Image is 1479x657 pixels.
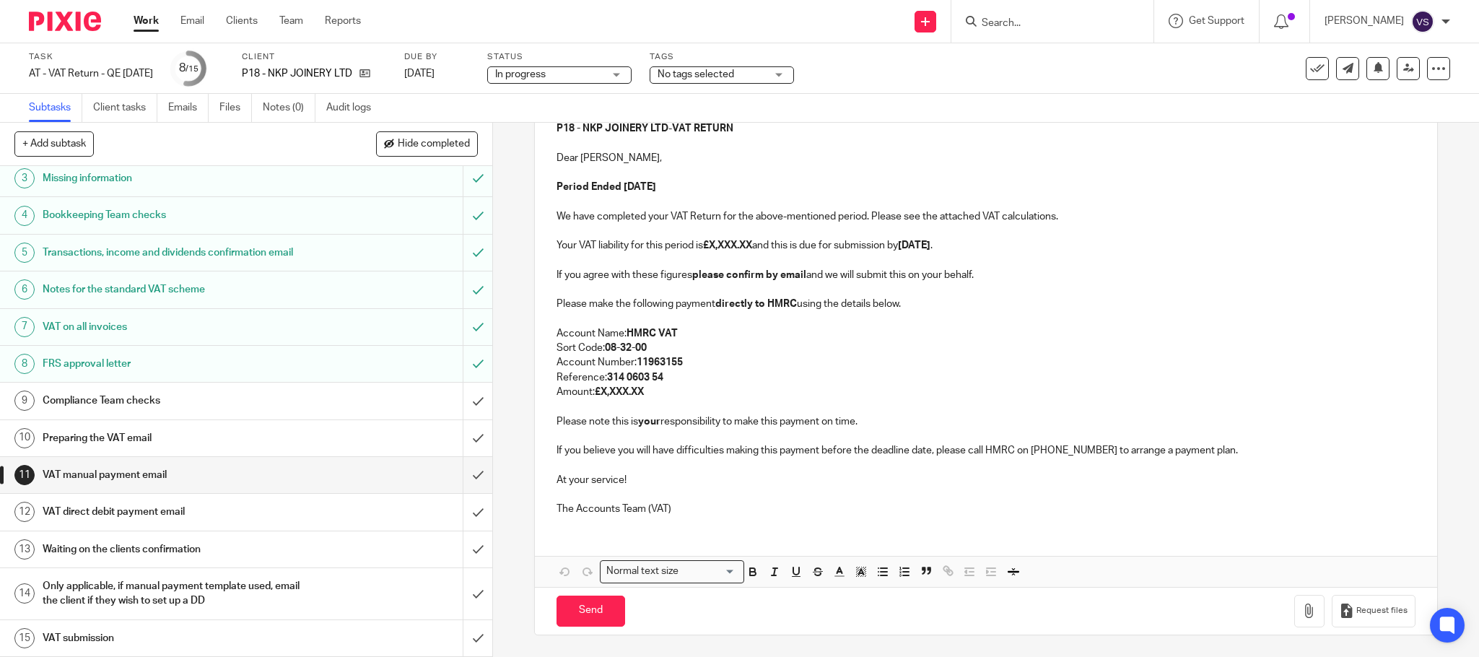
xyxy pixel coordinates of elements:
[715,299,797,309] strong: directly to HMRC
[29,66,153,81] div: AT - VAT Return - QE 31-07-2025
[43,353,313,375] h1: FRS approval letter
[14,131,94,156] button: + Add subtask
[557,370,1415,385] p: Reference:
[219,94,252,122] a: Files
[326,94,382,122] a: Audit logs
[29,94,82,122] a: Subtasks
[14,279,35,300] div: 6
[557,341,1415,355] p: Sort Code:
[43,575,313,612] h1: Only applicable, if manual payment template used, email the client if they wish to set up a DD
[404,51,469,63] label: Due by
[186,65,198,73] small: /15
[495,69,546,79] span: In progress
[263,94,315,122] a: Notes (0)
[557,121,1415,136] p: -
[43,627,313,649] h1: VAT submission
[398,139,470,150] span: Hide completed
[179,60,198,77] div: 8
[672,123,733,134] strong: VAT RETURN
[595,387,644,397] strong: £X,XXX.XX
[325,14,361,28] a: Reports
[557,414,1415,429] p: Please note this is responsibility to make this payment on time.
[93,94,157,122] a: Client tasks
[627,328,678,339] strong: HMRC VAT
[43,427,313,449] h1: Preparing the VAT email
[14,428,35,448] div: 10
[168,94,209,122] a: Emails
[43,464,313,486] h1: VAT manual payment email
[557,182,656,192] strong: Period Ended [DATE]
[703,240,752,251] strong: £X,XXX.XX
[279,14,303,28] a: Team
[43,316,313,338] h1: VAT on all invoices
[242,66,352,81] p: P18 - NKP JOINERY LTD
[43,390,313,412] h1: Compliance Team checks
[557,473,1415,487] p: At your service!
[43,501,313,523] h1: VAT direct debit payment email
[898,240,930,251] strong: [DATE]
[14,391,35,411] div: 9
[607,373,663,383] strong: 314 0603 54
[14,539,35,560] div: 13
[557,123,668,134] strong: P18 - NKP JOINERY LTD
[242,51,386,63] label: Client
[29,51,153,63] label: Task
[692,270,806,280] strong: please confirm by email
[14,583,35,604] div: 14
[14,628,35,648] div: 15
[557,151,1415,165] p: Dear [PERSON_NAME],
[605,343,647,353] strong: 08-32-00
[650,51,794,63] label: Tags
[600,560,744,583] div: Search for option
[1356,605,1408,617] span: Request files
[658,69,734,79] span: No tags selected
[557,268,1415,282] p: If you agree with these figures and we will submit this on your behalf.
[14,168,35,188] div: 3
[43,204,313,226] h1: Bookkeeping Team checks
[557,443,1415,458] p: If you believe you will have difficulties making this payment before the deadline date, please ca...
[487,51,632,63] label: Status
[684,564,736,579] input: Search for option
[43,539,313,560] h1: Waiting on the clients confirmation
[404,69,435,79] span: [DATE]
[603,564,682,579] span: Normal text size
[180,14,204,28] a: Email
[14,465,35,485] div: 11
[14,317,35,337] div: 7
[43,279,313,300] h1: Notes for the standard VAT scheme
[557,502,1415,516] p: The Accounts Team (VAT)
[557,209,1415,224] p: We have completed your VAT Return for the above-mentioned period. Please see the attached VAT cal...
[226,14,258,28] a: Clients
[557,596,625,627] input: Send
[1332,595,1415,627] button: Request files
[557,326,1415,341] p: Account Name:
[14,206,35,226] div: 4
[557,385,1415,399] p: Amount:
[43,167,313,189] h1: Missing information
[29,66,153,81] div: AT - VAT Return - QE [DATE]
[1325,14,1404,28] p: [PERSON_NAME]
[43,242,313,264] h1: Transactions, income and dividends confirmation email
[14,354,35,374] div: 8
[29,12,101,31] img: Pixie
[134,14,159,28] a: Work
[376,131,478,156] button: Hide completed
[637,357,683,367] strong: 11963155
[14,243,35,263] div: 5
[557,238,1415,253] p: Your VAT liability for this period is and this is due for submission by .
[1189,16,1244,26] span: Get Support
[980,17,1110,30] input: Search
[1411,10,1434,33] img: svg%3E
[557,297,1415,311] p: Please make the following payment using the details below.
[14,502,35,522] div: 12
[638,417,660,427] strong: your
[557,355,1415,370] p: Account Number:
